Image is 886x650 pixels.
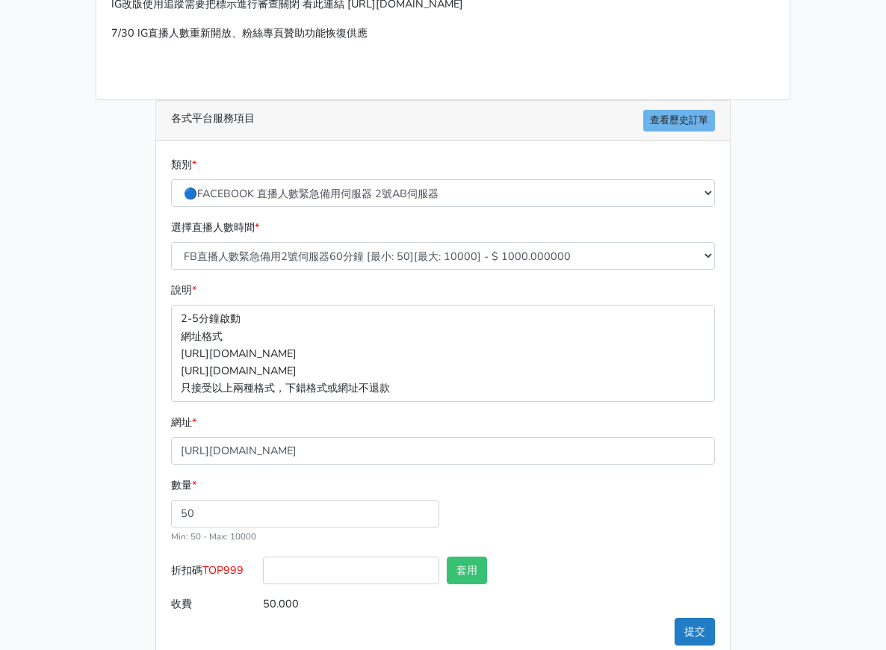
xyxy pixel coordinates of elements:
[156,101,730,141] div: 各式平台服務項目
[171,530,256,542] small: Min: 50 - Max: 10000
[167,590,259,618] label: 收費
[171,437,715,465] input: 這邊填入網址
[643,110,715,131] a: 查看歷史訂單
[447,557,487,584] button: 套用
[167,557,259,590] label: 折扣碼
[171,305,715,401] p: 2-5分鐘啟動 網址格式 [URL][DOMAIN_NAME] [URL][DOMAIN_NAME] 只接受以上兩種格式，下錯格式或網址不退款
[171,156,196,173] label: 類別
[171,282,196,299] label: 說明
[111,25,775,42] p: 7/30 IG直播人數重新開放、粉絲專頁贊助功能恢復供應
[202,563,244,578] span: TOP999
[171,477,196,494] label: 數量
[675,618,715,646] button: 提交
[171,414,196,431] label: 網址
[171,219,259,236] label: 選擇直播人數時間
